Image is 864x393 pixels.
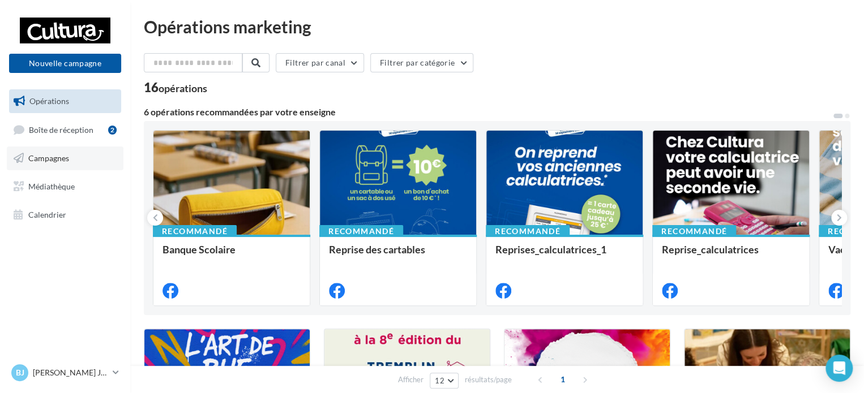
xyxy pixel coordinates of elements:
[29,96,69,106] span: Opérations
[7,89,123,113] a: Opérations
[319,225,403,237] div: Recommandé
[162,244,301,266] div: Banque Scolaire
[430,373,459,388] button: 12
[28,209,66,219] span: Calendrier
[7,146,123,170] a: Campagnes
[9,362,121,383] a: BJ [PERSON_NAME] JALLIEU
[652,225,736,237] div: Recommandé
[7,203,123,227] a: Calendrier
[144,18,850,35] div: Opérations marketing
[495,244,634,266] div: Reprises_calculatrices_1
[465,374,512,385] span: résultats/page
[144,81,207,94] div: 16
[276,53,364,72] button: Filtrer par canal
[370,53,473,72] button: Filtrer par catégorie
[108,126,117,135] div: 2
[9,54,121,73] button: Nouvelle campagne
[825,355,853,382] div: Open Intercom Messenger
[486,225,570,237] div: Recommandé
[7,175,123,198] a: Médiathèque
[435,376,444,385] span: 12
[29,124,93,134] span: Boîte de réception
[33,367,108,378] p: [PERSON_NAME] JALLIEU
[329,244,467,266] div: Reprise des cartables
[7,118,123,142] a: Boîte de réception2
[159,83,207,93] div: opérations
[554,370,572,388] span: 1
[16,367,24,378] span: BJ
[28,153,69,163] span: Campagnes
[144,107,832,116] div: 6 opérations recommandées par votre enseigne
[28,182,75,191] span: Médiathèque
[398,374,424,385] span: Afficher
[662,244,800,266] div: Reprise_calculatrices
[153,225,237,237] div: Recommandé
